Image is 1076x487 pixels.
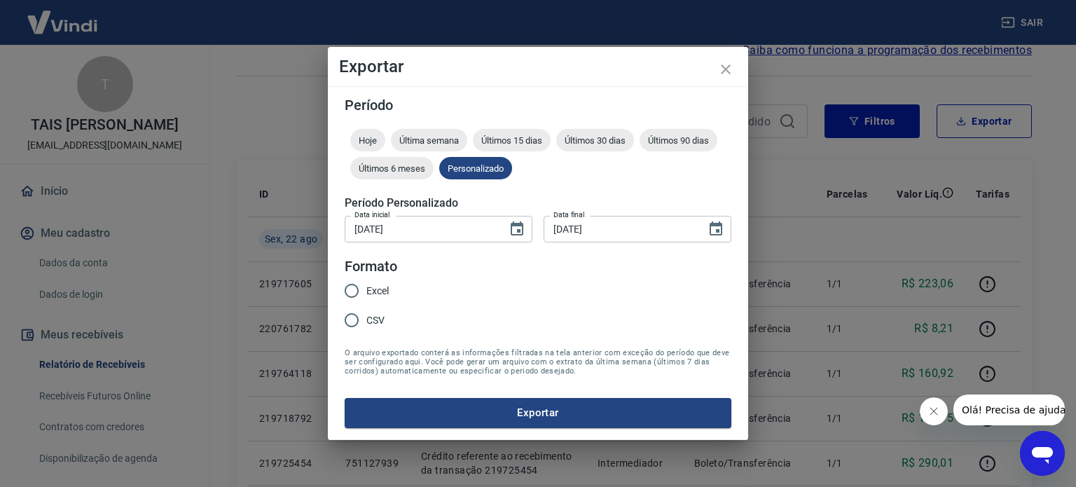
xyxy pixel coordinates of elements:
[345,348,731,376] span: O arquivo exportado conterá as informações filtradas na tela anterior com exceção do período que ...
[709,53,743,86] button: close
[1020,431,1065,476] iframe: Botão para abrir a janela de mensagens
[350,163,434,174] span: Últimos 6 meses
[553,210,585,220] label: Data final
[556,135,634,146] span: Últimos 30 dias
[339,58,737,75] h4: Exportar
[345,216,497,242] input: DD/MM/YYYY
[366,313,385,328] span: CSV
[350,135,385,146] span: Hoje
[640,135,717,146] span: Últimos 90 dias
[350,129,385,151] div: Hoje
[544,216,696,242] input: DD/MM/YYYY
[953,395,1065,425] iframe: Mensagem da empresa
[920,397,948,425] iframe: Fechar mensagem
[366,284,389,299] span: Excel
[640,129,717,151] div: Últimos 90 dias
[473,135,551,146] span: Últimos 15 dias
[439,163,512,174] span: Personalizado
[439,157,512,179] div: Personalizado
[354,210,390,220] label: Data inicial
[350,157,434,179] div: Últimos 6 meses
[391,135,467,146] span: Última semana
[8,10,118,21] span: Olá! Precisa de ajuda?
[503,215,531,243] button: Choose date, selected date is 18 de ago de 2025
[345,98,731,112] h5: Período
[556,129,634,151] div: Últimos 30 dias
[702,215,730,243] button: Choose date, selected date is 22 de ago de 2025
[345,398,731,427] button: Exportar
[345,256,397,277] legend: Formato
[473,129,551,151] div: Últimos 15 dias
[391,129,467,151] div: Última semana
[345,196,731,210] h5: Período Personalizado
